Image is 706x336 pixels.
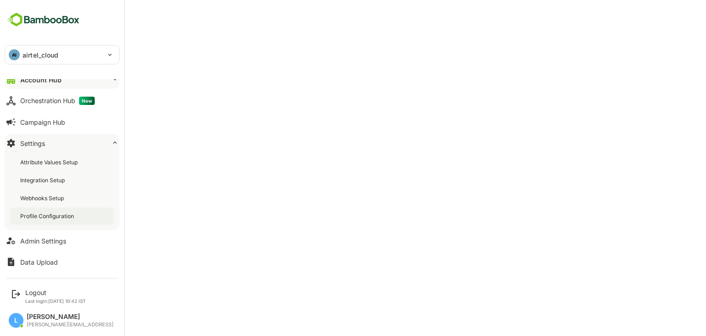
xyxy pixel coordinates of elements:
[20,237,66,245] div: Admin Settings
[20,139,45,147] div: Settings
[5,92,120,110] button: Orchestration HubNew
[20,212,76,220] div: Profile Configuration
[79,97,95,105] span: New
[5,11,82,29] img: BambooboxFullLogoMark.5f36c76dfaba33ec1ec1367b70bb1252.svg
[25,298,86,304] p: Last login: [DATE] 10:42 IST
[20,194,66,202] div: Webhooks Setup
[5,253,120,271] button: Data Upload
[9,313,23,328] div: L
[5,232,120,250] button: Admin Settings
[20,176,67,184] div: Integration Setup
[27,322,114,328] div: [PERSON_NAME][EMAIL_ADDRESS]
[20,258,58,266] div: Data Upload
[5,113,120,131] button: Campaign Hub
[20,118,65,126] div: Campaign Hub
[5,46,119,64] div: AIairtel_cloud
[20,158,80,166] div: Attribute Values Setup
[23,50,59,60] p: airtel_cloud
[20,76,62,84] div: Account Hub
[25,289,86,296] div: Logout
[20,97,95,105] div: Orchestration Hub
[5,70,120,89] button: Account Hub
[27,313,114,321] div: [PERSON_NAME]
[5,134,120,152] button: Settings
[9,49,20,60] div: AI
